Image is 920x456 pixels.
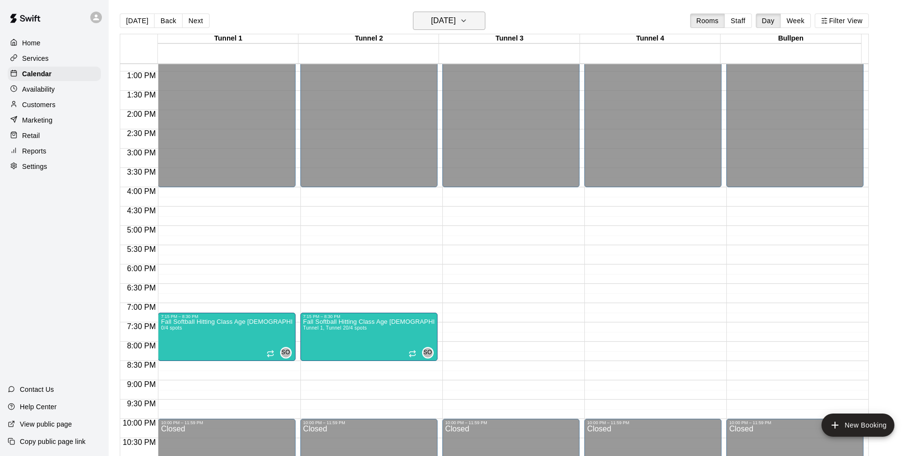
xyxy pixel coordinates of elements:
a: Marketing [8,113,101,127]
button: Rooms [690,14,725,28]
div: 10:00 PM – 11:59 PM [587,420,719,425]
p: View public page [20,419,72,429]
div: Bullpen [721,34,861,43]
p: Availability [22,84,55,94]
span: 1:30 PM [125,91,158,99]
div: Tunnel 3 [439,34,580,43]
span: SO [282,348,290,358]
span: 7:00 PM [125,303,158,311]
a: Home [8,36,101,50]
span: 5:00 PM [125,226,158,234]
div: 10:00 PM – 11:59 PM [445,420,577,425]
h6: [DATE] [431,14,456,28]
button: Next [182,14,209,28]
button: Staff [724,14,752,28]
span: Recurring event [267,350,274,358]
span: 3:00 PM [125,149,158,157]
span: SO [424,348,432,358]
div: Tunnel 1 [158,34,298,43]
p: Help Center [20,402,57,412]
span: 9:00 PM [125,380,158,388]
p: Retail [22,131,40,140]
span: 2:30 PM [125,129,158,138]
div: Shaun ODea [280,347,292,359]
span: 2:00 PM [125,110,158,118]
span: 8:30 PM [125,361,158,369]
button: Filter View [815,14,869,28]
p: Customers [22,100,56,110]
p: Services [22,54,49,63]
span: 7:30 PM [125,322,158,331]
button: [DATE] [413,12,485,30]
span: Shaun ODea [426,347,434,359]
span: 6:30 PM [125,284,158,292]
span: 10:30 PM [120,438,158,446]
span: Tunnel 1, Tunnel 2 [303,325,346,331]
div: 7:15 PM – 8:30 PM [303,314,435,319]
a: Customers [8,97,101,112]
span: 10:00 PM [120,419,158,427]
span: Shaun ODea [284,347,292,359]
span: 0/4 spots filled [346,325,367,331]
p: Copy public page link [20,437,85,446]
div: Tunnel 4 [580,34,721,43]
p: Reports [22,146,46,156]
a: Reports [8,144,101,158]
p: Settings [22,162,47,171]
a: Services [8,51,101,66]
p: Marketing [22,115,53,125]
div: Shaun ODea [422,347,434,359]
button: add [821,414,894,437]
p: Calendar [22,69,52,79]
span: 4:30 PM [125,207,158,215]
div: 10:00 PM – 11:59 PM [729,420,861,425]
div: 10:00 PM – 11:59 PM [161,420,292,425]
span: 9:30 PM [125,400,158,408]
div: 7:15 PM – 8:30 PM: Fall Softball Hitting Class Age 13 and Older [300,313,438,361]
p: Home [22,38,41,48]
a: Retail [8,128,101,143]
span: 0/4 spots filled [161,325,182,331]
span: 4:00 PM [125,187,158,195]
div: 7:15 PM – 8:30 PM [161,314,292,319]
span: 6:00 PM [125,264,158,273]
button: Day [756,14,781,28]
p: Contact Us [20,385,54,394]
span: 8:00 PM [125,342,158,350]
button: [DATE] [120,14,155,28]
a: Calendar [8,67,101,81]
span: 5:30 PM [125,245,158,253]
div: 7:15 PM – 8:30 PM: Fall Softball Hitting Class Age 13 and Older [158,313,295,361]
span: 1:00 PM [125,71,158,80]
a: Availability [8,82,101,97]
div: Tunnel 2 [298,34,439,43]
span: Recurring event [409,350,416,358]
button: Back [154,14,183,28]
button: Week [780,14,811,28]
a: Settings [8,159,101,174]
span: 3:30 PM [125,168,158,176]
div: 10:00 PM – 11:59 PM [303,420,435,425]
